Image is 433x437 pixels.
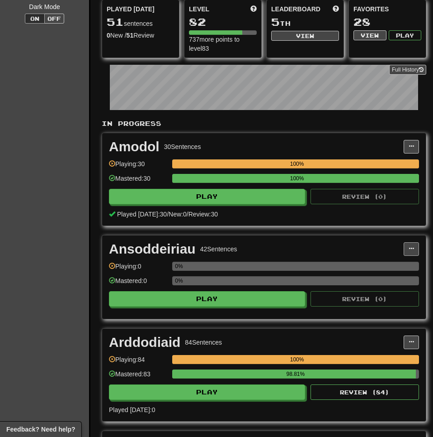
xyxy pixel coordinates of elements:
[311,384,419,400] button: Review (84)
[25,14,45,24] button: On
[109,276,168,291] div: Mastered: 0
[109,384,305,400] button: Play
[333,5,339,14] span: This week in points, UTC
[353,16,421,28] div: 28
[311,291,419,307] button: Review (0)
[127,32,134,39] strong: 51
[109,291,305,307] button: Play
[109,174,168,189] div: Mastered: 30
[7,2,82,11] div: Dark Mode
[102,119,426,128] p: In Progress
[271,15,280,28] span: 5
[187,211,188,218] span: /
[250,5,257,14] span: Score more points to level up
[389,65,426,75] a: Full History
[185,338,222,347] div: 84 Sentences
[109,262,168,277] div: Playing: 0
[271,31,339,41] button: View
[117,211,167,218] span: Played [DATE]: 30
[109,336,180,349] div: Arddodiaid
[271,5,320,14] span: Leaderboard
[189,5,209,14] span: Level
[175,370,416,379] div: 98.81%
[44,14,64,24] button: Off
[109,406,155,413] span: Played [DATE]: 0
[200,245,237,254] div: 42 Sentences
[107,16,174,28] div: sentences
[175,174,419,183] div: 100%
[109,355,168,370] div: Playing: 84
[389,30,422,40] button: Play
[6,425,75,434] span: Open feedback widget
[169,211,187,218] span: New: 0
[109,140,160,154] div: Amodol
[109,189,305,204] button: Play
[167,211,169,218] span: /
[109,370,168,384] div: Mastered: 83
[175,159,419,168] div: 100%
[107,31,174,40] div: New / Review
[109,242,196,256] div: Ansoddeiriau
[311,189,419,204] button: Review (0)
[188,211,218,218] span: Review: 30
[271,16,339,28] div: th
[353,5,421,14] div: Favorites
[189,35,257,53] div: 737 more points to level 83
[107,5,155,14] span: Played [DATE]
[109,159,168,174] div: Playing: 30
[189,16,257,28] div: 82
[164,142,201,151] div: 30 Sentences
[107,32,110,39] strong: 0
[175,355,419,364] div: 100%
[353,30,386,40] button: View
[107,15,124,28] span: 51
